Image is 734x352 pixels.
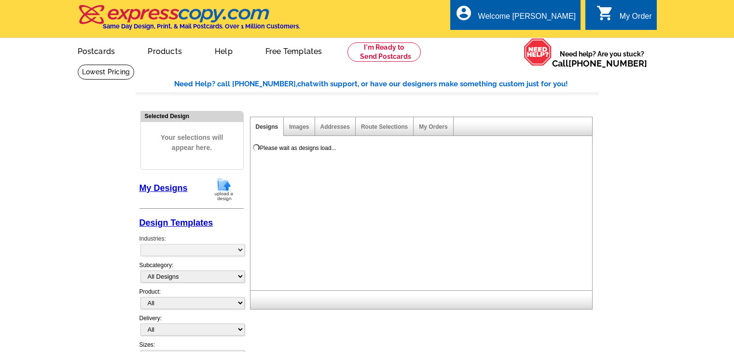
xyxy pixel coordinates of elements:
[552,58,647,68] span: Call
[211,177,236,202] img: upload-design
[297,80,313,88] span: chat
[250,39,338,62] a: Free Templates
[139,287,244,314] div: Product:
[596,4,614,22] i: shopping_cart
[552,49,652,68] span: Need help? Are you stuck?
[252,144,260,151] img: loading...
[62,39,131,62] a: Postcards
[139,314,244,340] div: Delivery:
[320,123,350,130] a: Addresses
[78,12,300,30] a: Same Day Design, Print, & Mail Postcards. Over 1 Million Customers.
[260,144,336,152] div: Please wait as designs load...
[455,4,472,22] i: account_circle
[139,218,213,228] a: Design Templates
[141,111,243,121] div: Selected Design
[568,58,647,68] a: [PHONE_NUMBER]
[524,38,552,66] img: help
[419,123,447,130] a: My Orders
[174,79,599,90] div: Need Help? call [PHONE_NUMBER], with support, or have our designers make something custom just fo...
[132,39,197,62] a: Products
[596,11,652,23] a: shopping_cart My Order
[103,23,300,30] h4: Same Day Design, Print, & Mail Postcards. Over 1 Million Customers.
[139,230,244,261] div: Industries:
[620,12,652,26] div: My Order
[139,183,188,193] a: My Designs
[289,123,309,130] a: Images
[139,261,244,287] div: Subcategory:
[148,123,236,162] span: Your selections will appear here.
[256,123,278,130] a: Designs
[361,123,408,130] a: Route Selections
[199,39,248,62] a: Help
[478,12,576,26] div: Welcome [PERSON_NAME]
